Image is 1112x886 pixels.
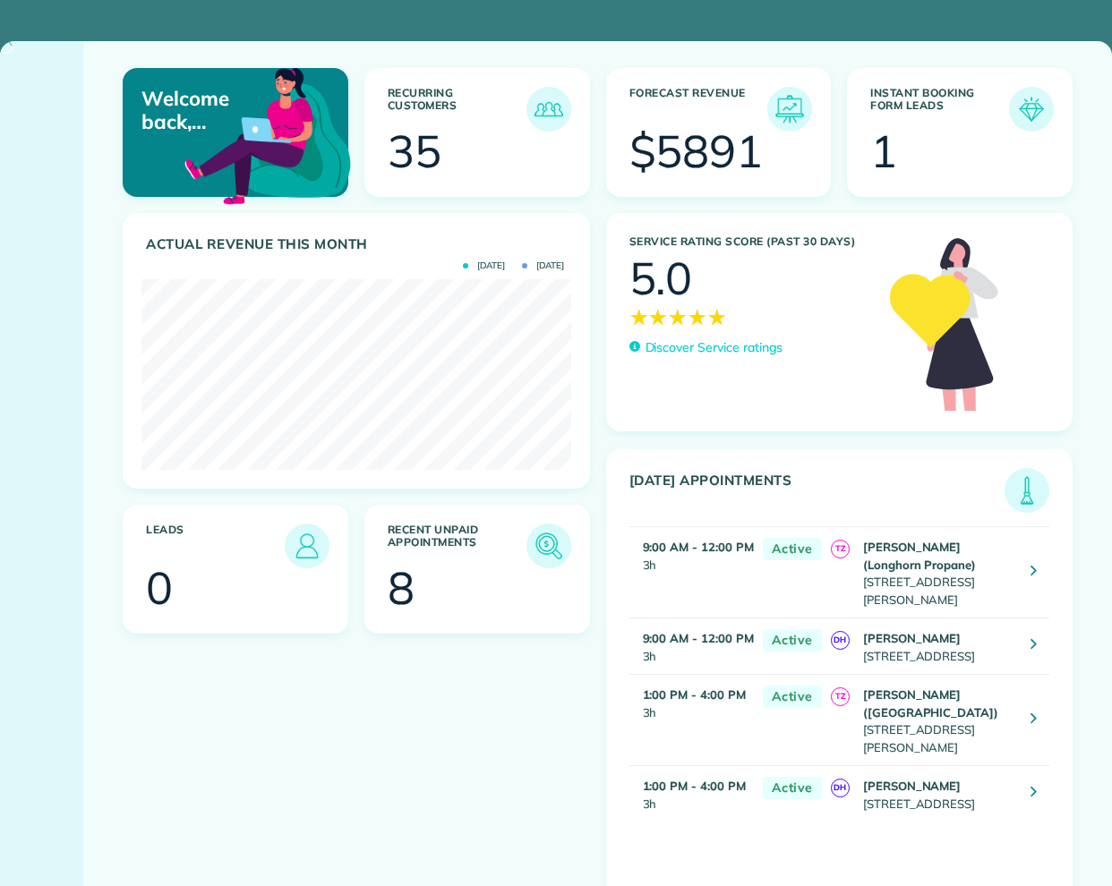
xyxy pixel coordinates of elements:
[668,301,688,333] span: ★
[643,631,754,645] strong: 9:00 AM - 12:00 PM
[629,766,754,822] td: 3h
[629,675,754,766] td: 3h
[643,540,754,554] strong: 9:00 AM - 12:00 PM
[763,629,822,652] span: Active
[688,301,707,333] span: ★
[646,338,783,357] p: Discover Service ratings
[388,129,441,174] div: 35
[863,631,962,645] strong: [PERSON_NAME]
[859,766,1017,822] td: [STREET_ADDRESS]
[463,261,505,270] span: [DATE]
[629,87,768,132] h3: Forecast Revenue
[831,779,850,797] span: DH
[707,301,727,333] span: ★
[388,566,415,610] div: 8
[859,618,1017,675] td: [STREET_ADDRESS]
[763,538,822,560] span: Active
[388,524,526,568] h3: Recent unpaid appointments
[629,618,754,675] td: 3h
[863,779,962,793] strong: [PERSON_NAME]
[629,301,649,333] span: ★
[863,540,976,572] strong: [PERSON_NAME] (Longhorn Propane)
[629,129,764,174] div: $5891
[388,87,526,132] h3: Recurring Customers
[863,687,998,720] strong: [PERSON_NAME] ([GEOGRAPHIC_DATA])
[870,129,897,174] div: 1
[763,686,822,708] span: Active
[643,779,746,793] strong: 1:00 PM - 4:00 PM
[1014,91,1049,127] img: icon_form_leads-04211a6a04a5b2264e4ee56bc0799ec3eb69b7e499cbb523a139df1d13a81ae0.png
[629,256,693,301] div: 5.0
[531,91,567,127] img: icon_recurring_customers-cf858462ba22bcd05b5a5880d41d6543d210077de5bb9ebc9590e49fd87d84ed.png
[859,527,1017,618] td: [STREET_ADDRESS][PERSON_NAME]
[772,91,808,127] img: icon_forecast_revenue-8c13a41c7ed35a8dcfafea3cbb826a0462acb37728057bba2d056411b612bbbe.png
[146,236,571,252] h3: Actual Revenue this month
[522,261,564,270] span: [DATE]
[141,87,273,134] p: Welcome back, [PERSON_NAME]!
[531,528,567,564] img: icon_unpaid_appointments-47b8ce3997adf2238b356f14209ab4cced10bd1f174958f3ca8f1d0dd7fffeee.png
[1009,473,1045,508] img: icon_todays_appointments-901f7ab196bb0bea1936b74009e4eb5ffbc2d2711fa7634e0d609ed5ef32b18b.png
[831,687,850,706] span: TZ
[648,301,668,333] span: ★
[181,47,355,221] img: dashboard_welcome-42a62b7d889689a78055ac9021e634bf52bae3f8056760290aed330b23ab8690.png
[146,524,285,568] h3: Leads
[289,528,325,564] img: icon_leads-1bed01f49abd5b7fead27621c3d59655bb73ed531f8eeb49469d10e621d6b896.png
[629,527,754,618] td: 3h
[859,675,1017,766] td: [STREET_ADDRESS][PERSON_NAME]
[831,631,850,650] span: DH
[870,87,1009,132] h3: Instant Booking Form Leads
[763,777,822,799] span: Active
[831,540,850,558] span: TZ
[629,473,1005,513] h3: [DATE] Appointments
[146,566,173,610] div: 0
[629,235,872,248] h3: Service Rating score (past 30 days)
[643,687,746,702] strong: 1:00 PM - 4:00 PM
[629,338,783,357] a: Discover Service ratings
